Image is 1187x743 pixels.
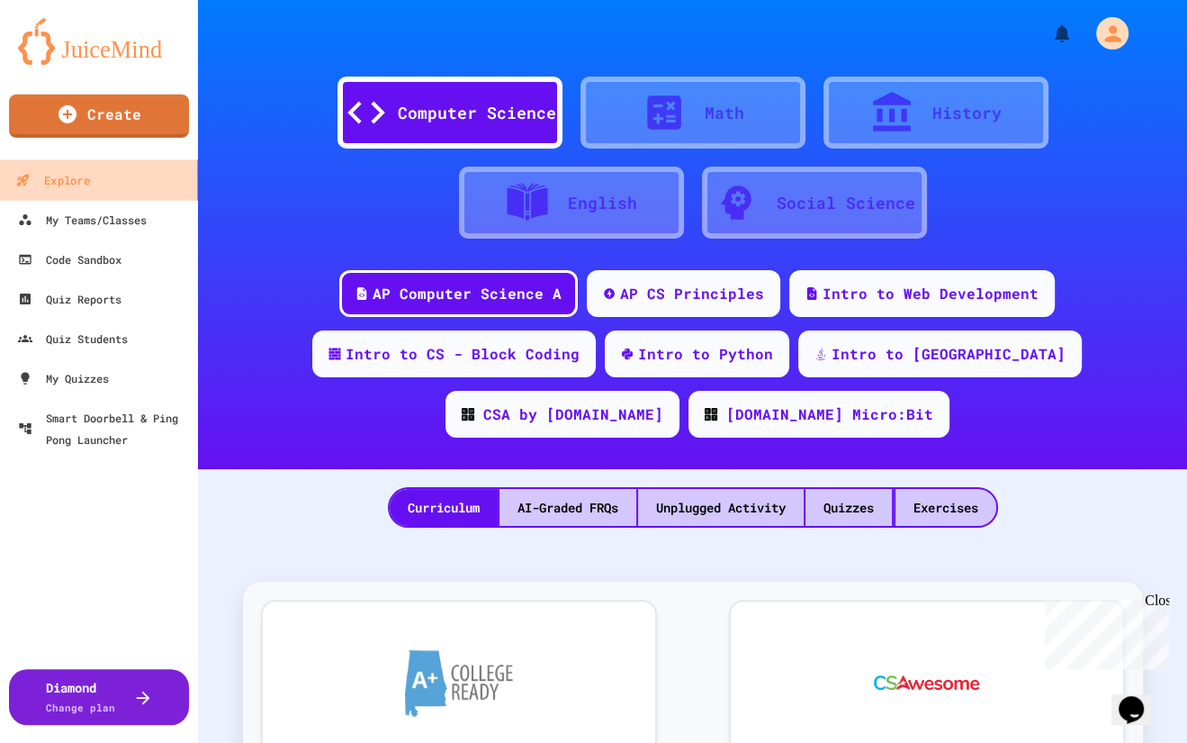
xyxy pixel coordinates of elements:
div: History [932,101,1002,125]
iframe: chat widget [1111,671,1169,725]
div: AP CS Principles [620,283,764,304]
div: Social Science [777,191,915,215]
div: Intro to CS - Block Coding [346,343,580,365]
div: Intro to Python [638,343,773,365]
div: Computer Science [398,101,556,125]
img: A+ College Ready [405,649,513,717]
div: Quiz Students [18,328,128,349]
img: CODE_logo_RGB.png [705,408,717,421]
div: Intro to [GEOGRAPHIC_DATA] [832,343,1066,365]
iframe: chat widget [1038,593,1169,669]
div: [DOMAIN_NAME] Micro:Bit [726,403,933,425]
img: CODE_logo_RGB.png [462,408,474,421]
button: DiamondChange plan [9,669,189,725]
div: English [568,191,637,215]
div: My Account [1077,13,1133,54]
div: Smart Doorbell & Ping Pong Launcher [18,407,191,450]
div: Intro to Web Development [823,283,1039,304]
div: Quiz Reports [18,288,121,310]
div: Unplugged Activity [638,489,804,526]
div: AI-Graded FRQs [499,489,636,526]
img: CS Awesome [856,629,997,737]
div: AP Computer Science A [373,283,562,304]
div: My Teams/Classes [18,209,147,231]
span: Change plan [46,701,115,714]
div: Quizzes [805,489,892,526]
div: Code Sandbox [18,249,121,270]
div: Curriculum [390,489,498,526]
div: CSA by [DOMAIN_NAME] [483,403,663,425]
img: logo-orange.svg [18,18,180,65]
div: Math [705,101,744,125]
div: Explore [15,169,89,192]
div: My Quizzes [18,367,109,389]
a: Create [9,95,189,138]
div: Chat with us now!Close [7,7,124,114]
div: My Notifications [1018,18,1077,49]
div: Exercises [895,489,996,526]
div: Diamond [46,678,115,716]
